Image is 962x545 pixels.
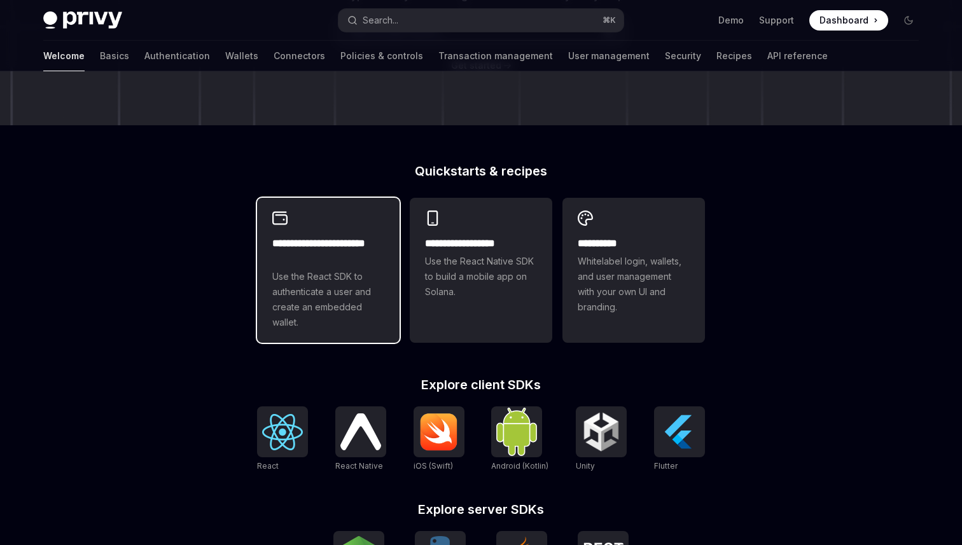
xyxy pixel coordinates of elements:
a: Policies & controls [340,41,423,71]
a: Basics [100,41,129,71]
span: iOS (Swift) [414,461,453,471]
a: ReactReact [257,406,308,473]
img: React Native [340,413,381,450]
span: Flutter [654,461,678,471]
h2: Explore server SDKs [257,503,705,516]
a: Connectors [274,41,325,71]
a: Support [759,14,794,27]
img: React [262,414,303,450]
h2: Quickstarts & recipes [257,165,705,177]
a: Authentication [144,41,210,71]
a: Android (Kotlin)Android (Kotlin) [491,406,548,473]
a: Welcome [43,41,85,71]
a: **** **** **** ***Use the React Native SDK to build a mobile app on Solana. [410,198,552,343]
a: React NativeReact Native [335,406,386,473]
a: iOS (Swift)iOS (Swift) [414,406,464,473]
a: Wallets [225,41,258,71]
span: Whitelabel login, wallets, and user management with your own UI and branding. [578,254,690,315]
a: UnityUnity [576,406,627,473]
a: Demo [718,14,744,27]
h2: Explore client SDKs [257,378,705,391]
a: FlutterFlutter [654,406,705,473]
a: User management [568,41,650,71]
img: iOS (Swift) [419,413,459,451]
a: Dashboard [809,10,888,31]
span: Dashboard [819,14,868,27]
a: Security [665,41,701,71]
span: React Native [335,461,383,471]
a: API reference [767,41,828,71]
span: Unity [576,461,595,471]
span: ⌘ K [603,15,616,25]
span: Use the React SDK to authenticate a user and create an embedded wallet. [272,269,384,330]
img: Android (Kotlin) [496,408,537,455]
img: Flutter [659,411,700,452]
span: Use the React Native SDK to build a mobile app on Solana. [425,254,537,300]
a: Recipes [716,41,752,71]
div: Search... [363,13,398,28]
img: dark logo [43,11,122,29]
button: Toggle dark mode [898,10,919,31]
span: React [257,461,279,471]
img: Unity [581,411,622,452]
span: Android (Kotlin) [491,461,548,471]
button: Search...⌘K [338,9,624,32]
a: **** *****Whitelabel login, wallets, and user management with your own UI and branding. [562,198,705,343]
a: Transaction management [438,41,553,71]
